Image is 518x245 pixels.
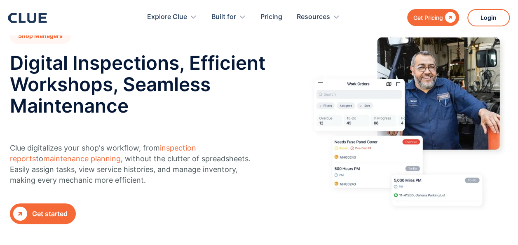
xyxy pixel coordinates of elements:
p: Clue digitalizes your shop's workflow, from to , without the clutter of spreadsheets. Easily assi... [10,143,259,186]
div: Resources [297,4,330,30]
a: Get Pricing [407,9,459,26]
h2: Digital Inspections, Efficient Workshops, Seamless Maintenance [10,52,276,116]
a: Pricing [260,4,282,30]
div: Get started [32,209,68,219]
a: maintenance planning [43,154,121,163]
div: Built for [211,4,236,30]
div: Resources [297,4,340,30]
div:  [443,12,456,23]
a: Login [467,9,510,26]
h1: Shop Managers [10,28,71,44]
div: Explore Clue [147,4,187,30]
a: Get started [10,203,76,224]
div: Explore Clue [147,4,197,30]
div: Get Pricing [413,12,443,23]
div:  [13,207,27,221]
div: Built for [211,4,246,30]
a: inspection reports [10,144,196,163]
